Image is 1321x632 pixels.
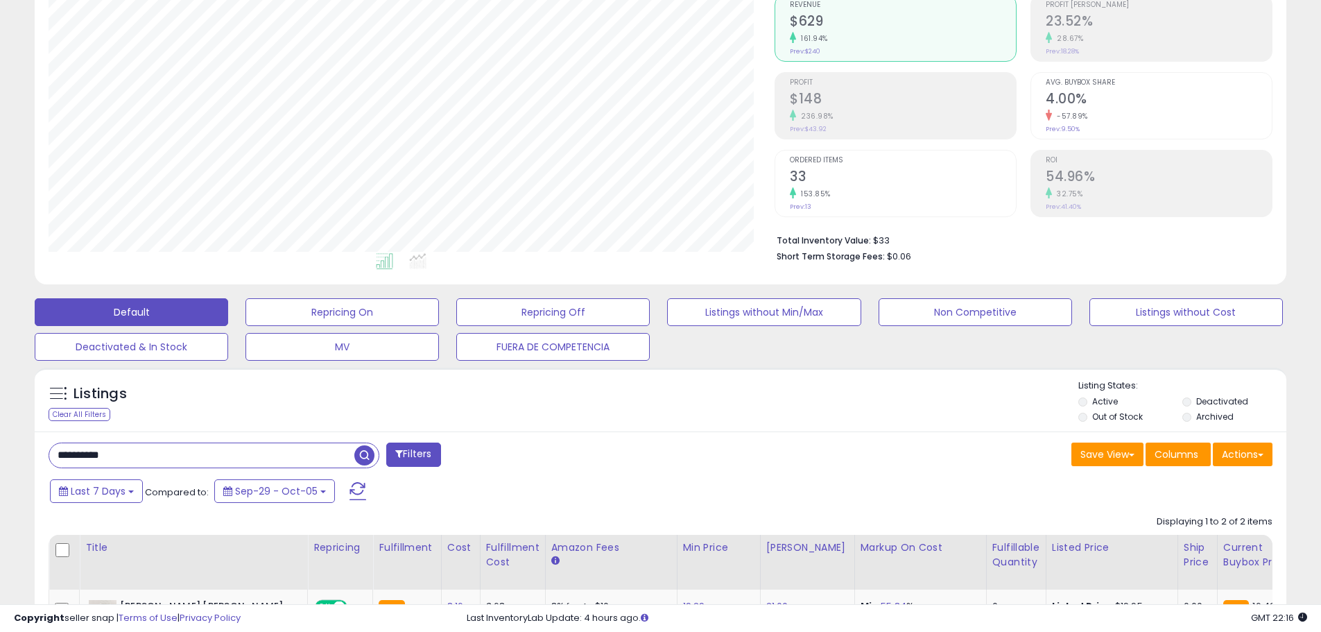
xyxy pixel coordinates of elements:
[879,298,1072,326] button: Non Competitive
[777,231,1262,248] li: $33
[790,13,1016,32] h2: $629
[313,540,367,555] div: Repricing
[1046,91,1272,110] h2: 4.00%
[1046,13,1272,32] h2: 23.52%
[1046,125,1080,133] small: Prev: 9.50%
[119,611,178,624] a: Terms of Use
[1157,515,1272,529] div: Displaying 1 to 2 of 2 items
[667,298,861,326] button: Listings without Min/Max
[861,540,981,555] div: Markup on Cost
[766,540,849,555] div: [PERSON_NAME]
[796,189,831,199] small: 153.85%
[796,33,828,44] small: 161.94%
[790,125,827,133] small: Prev: $43.92
[1196,395,1248,407] label: Deactivated
[35,298,228,326] button: Default
[1052,540,1172,555] div: Listed Price
[790,47,820,55] small: Prev: $240
[887,250,911,263] span: $0.06
[456,298,650,326] button: Repricing Off
[145,486,209,499] span: Compared to:
[49,408,110,421] div: Clear All Filters
[1089,298,1283,326] button: Listings without Cost
[1092,411,1143,422] label: Out of Stock
[245,298,439,326] button: Repricing On
[235,484,318,498] span: Sep-29 - Oct-05
[74,384,127,404] h5: Listings
[85,540,302,555] div: Title
[1046,157,1272,164] span: ROI
[683,540,754,555] div: Min Price
[1046,203,1081,211] small: Prev: 41.40%
[214,479,335,503] button: Sep-29 - Oct-05
[14,612,241,625] div: seller snap | |
[467,612,1307,625] div: Last InventoryLab Update: 4 hours ago.
[1223,540,1295,570] div: Current Buybox Price
[1046,79,1272,87] span: Avg. Buybox Share
[1046,47,1079,55] small: Prev: 18.28%
[1155,447,1198,461] span: Columns
[1251,611,1307,624] span: 2025-10-14 22:16 GMT
[1052,33,1083,44] small: 28.67%
[790,157,1016,164] span: Ordered Items
[245,333,439,361] button: MV
[777,250,885,262] b: Short Term Storage Fees:
[386,443,440,467] button: Filters
[1196,411,1234,422] label: Archived
[447,540,474,555] div: Cost
[777,234,871,246] b: Total Inventory Value:
[551,540,671,555] div: Amazon Fees
[1078,379,1286,393] p: Listing States:
[790,1,1016,9] span: Revenue
[1092,395,1118,407] label: Active
[50,479,143,503] button: Last 7 Days
[1146,443,1211,466] button: Columns
[1046,1,1272,9] span: Profit [PERSON_NAME]
[71,484,126,498] span: Last 7 Days
[790,91,1016,110] h2: $148
[854,535,986,590] th: The percentage added to the cost of goods (COGS) that forms the calculator for Min & Max prices.
[1052,189,1082,199] small: 32.75%
[1046,169,1272,187] h2: 54.96%
[551,555,560,567] small: Amazon Fees.
[1184,540,1211,570] div: Ship Price
[1071,443,1143,466] button: Save View
[796,111,834,121] small: 236.98%
[790,203,811,211] small: Prev: 13
[790,79,1016,87] span: Profit
[14,611,64,624] strong: Copyright
[379,540,435,555] div: Fulfillment
[790,169,1016,187] h2: 33
[35,333,228,361] button: Deactivated & In Stock
[486,540,539,570] div: Fulfillment Cost
[1052,111,1088,121] small: -57.89%
[180,611,241,624] a: Privacy Policy
[456,333,650,361] button: FUERA DE COMPETENCIA
[992,540,1040,570] div: Fulfillable Quantity
[1213,443,1272,466] button: Actions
